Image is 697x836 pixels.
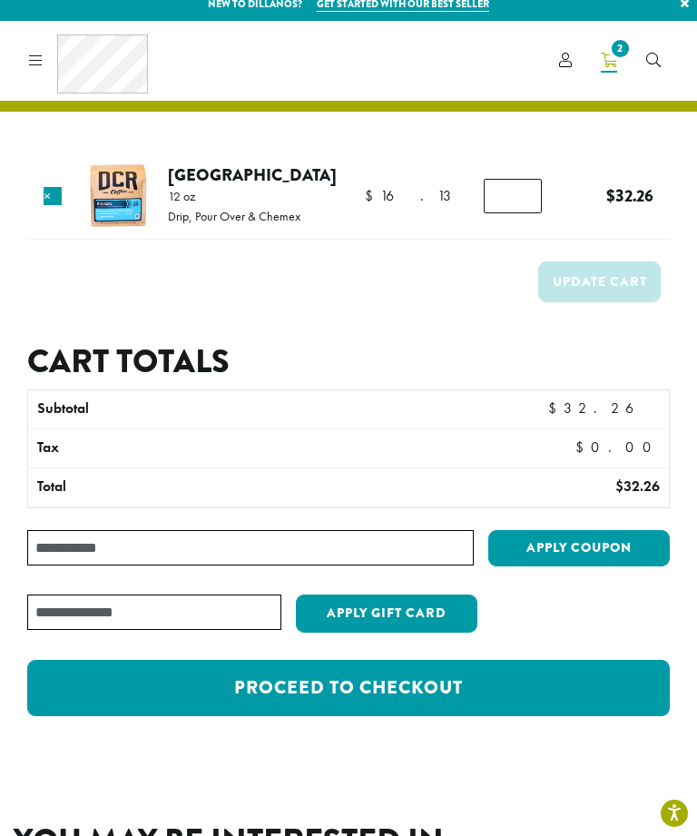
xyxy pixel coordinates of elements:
[28,429,484,467] th: Tax
[365,186,380,205] span: $
[615,477,623,496] span: $
[484,179,542,213] input: Product quantity
[44,187,62,205] a: Remove this item
[575,438,591,457] span: $
[168,190,300,202] p: 12 oz
[365,186,458,205] bdi: 16.13
[82,160,156,234] img: Rio Azul by Dillanos Coffee Roasters
[488,530,670,567] button: Apply coupon
[575,438,660,457] bdi: 0.00
[606,183,615,208] span: $
[28,390,413,428] th: Subtotal
[632,45,675,75] a: Search
[27,342,670,381] h2: Cart totals
[27,660,670,716] a: Proceed to checkout
[615,477,660,496] bdi: 32.26
[606,183,653,208] bdi: 32.26
[168,210,300,222] p: Drip, Pour Over & Chemex
[548,398,660,418] bdi: 32.26
[608,36,633,61] span: 2
[296,595,477,633] button: Apply Gift Card
[168,162,337,187] a: [GEOGRAPHIC_DATA]
[28,468,413,507] th: Total
[548,398,564,418] span: $
[538,261,661,302] button: Update cart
